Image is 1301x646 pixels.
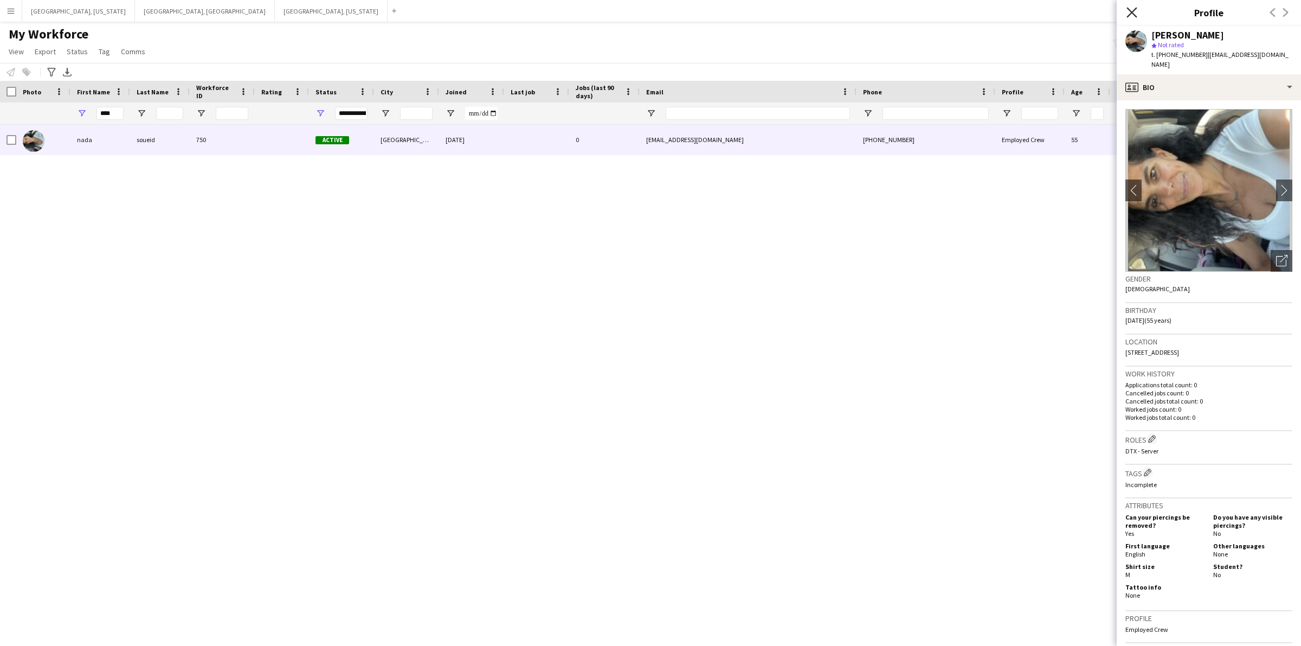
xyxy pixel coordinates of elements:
button: Open Filter Menu [1002,108,1012,118]
p: Cancelled jobs total count: 0 [1125,397,1292,405]
span: Photo [23,88,41,96]
div: soueid [130,125,190,155]
span: Email [646,88,664,96]
div: Bio [1117,74,1301,100]
div: [GEOGRAPHIC_DATA] [374,125,439,155]
h3: Gender [1125,274,1292,284]
span: Status [315,88,337,96]
a: Export [30,44,60,59]
span: Status [67,47,88,56]
h3: Attributes [1125,501,1292,510]
span: Export [35,47,56,56]
a: View [4,44,28,59]
span: English [1125,550,1145,558]
h3: Work history [1125,369,1292,379]
span: Last Name [137,88,169,96]
div: [DATE] [439,125,504,155]
span: Rating [261,88,282,96]
span: None [1213,550,1228,558]
h5: Student? [1213,562,1292,571]
app-action-btn: Export XLSX [61,66,74,79]
div: Open photos pop-in [1271,250,1292,272]
h5: Tattoo info [1125,583,1205,591]
div: nada [70,125,130,155]
h5: Shirt size [1125,562,1205,571]
h3: Birthday [1125,305,1292,315]
div: 750 [190,125,255,155]
span: Joined [446,88,467,96]
div: [PHONE_NUMBER] [856,125,995,155]
div: 55 [1065,125,1110,155]
h5: Can your piercings be removed? [1125,513,1205,529]
div: 0 [569,125,640,155]
input: City Filter Input [400,107,433,120]
div: [EMAIL_ADDRESS][DOMAIN_NAME] [640,125,856,155]
span: | [EMAIL_ADDRESS][DOMAIN_NAME] [1151,50,1289,68]
input: Age Filter Input [1091,107,1104,120]
input: Joined Filter Input [465,107,498,120]
span: Comms [121,47,145,56]
button: Open Filter Menu [446,108,455,118]
h5: Do you have any visible piercings? [1213,513,1292,529]
p: Incomplete [1125,481,1292,489]
input: Phone Filter Input [883,107,989,120]
span: City [381,88,393,96]
span: Yes [1125,529,1134,538]
button: [GEOGRAPHIC_DATA], [US_STATE] [275,1,388,22]
button: Open Filter Menu [137,108,146,118]
a: Tag [94,44,114,59]
input: Profile Filter Input [1021,107,1058,120]
p: Cancelled jobs count: 0 [1125,389,1292,397]
span: Phone [863,88,882,96]
span: My Workforce [9,26,88,42]
p: Worked jobs total count: 0 [1125,413,1292,421]
h5: Other languages [1213,542,1292,550]
span: Jobs (last 90 days) [576,84,620,100]
p: Applications total count: 0 [1125,381,1292,389]
span: t. [PHONE_NUMBER] [1151,50,1208,59]
button: Open Filter Menu [863,108,873,118]
div: [PERSON_NAME] [1151,30,1224,40]
h3: Roles [1125,433,1292,445]
img: nada soueid [23,130,44,152]
button: [GEOGRAPHIC_DATA], [GEOGRAPHIC_DATA] [135,1,275,22]
h3: Location [1125,337,1292,347]
span: Last job [511,88,535,96]
button: [GEOGRAPHIC_DATA], [US_STATE] [22,1,135,22]
span: Workforce ID [196,84,235,100]
button: Open Filter Menu [77,108,87,118]
button: Open Filter Menu [381,108,390,118]
app-action-btn: Advanced filters [45,66,58,79]
span: Profile [1002,88,1023,96]
h3: Profile [1117,5,1301,20]
button: Open Filter Menu [1071,108,1081,118]
h5: First language [1125,542,1205,550]
span: View [9,47,24,56]
span: First Name [77,88,110,96]
h3: Tags [1125,467,1292,478]
button: Open Filter Menu [196,108,206,118]
span: M [1125,571,1130,579]
span: [DEMOGRAPHIC_DATA] [1125,285,1190,293]
button: Open Filter Menu [315,108,325,118]
input: Email Filter Input [666,107,850,120]
span: Active [315,136,349,144]
input: Last Name Filter Input [156,107,183,120]
span: Age [1071,88,1083,96]
button: Open Filter Menu [646,108,656,118]
a: Comms [117,44,150,59]
img: Crew avatar or photo [1125,109,1292,272]
span: [STREET_ADDRESS] [1125,348,1179,356]
span: No [1213,529,1221,538]
h3: Profile [1125,613,1292,623]
span: No [1213,571,1221,579]
span: DTX - Server [1125,447,1158,455]
input: First Name Filter Input [96,107,124,120]
span: None [1125,591,1140,599]
input: Workforce ID Filter Input [216,107,248,120]
span: Tag [99,47,110,56]
p: Employed Crew [1125,625,1292,634]
a: Status [62,44,92,59]
span: Not rated [1158,41,1184,49]
p: Worked jobs count: 0 [1125,405,1292,413]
